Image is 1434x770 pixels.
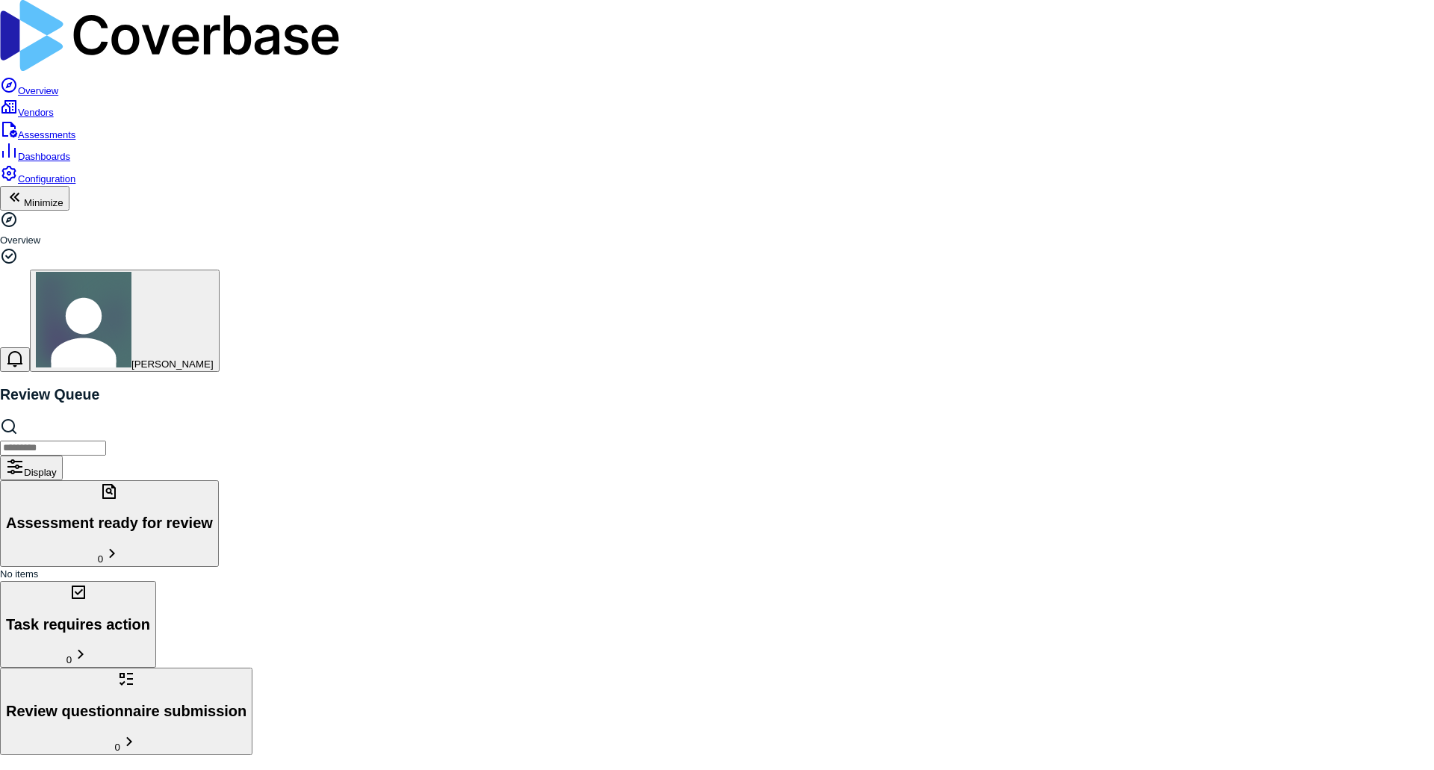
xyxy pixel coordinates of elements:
[24,197,63,208] span: Minimize
[114,742,119,753] span: 0
[18,129,75,140] span: Assessments
[98,553,103,565] span: 0
[36,272,131,367] img: Nic Weilbacher avatar
[30,270,220,372] button: Nic Weilbacher avatar[PERSON_NAME]
[6,515,213,532] h2: Assessment ready for review
[6,703,246,720] h2: Review questionnaire submission
[18,173,75,184] span: Configuration
[66,654,72,665] span: 0
[18,151,70,162] span: Dashboards
[18,107,54,118] span: Vendors
[18,85,58,96] span: Overview
[131,358,214,370] span: [PERSON_NAME]
[6,616,150,633] h2: Task requires action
